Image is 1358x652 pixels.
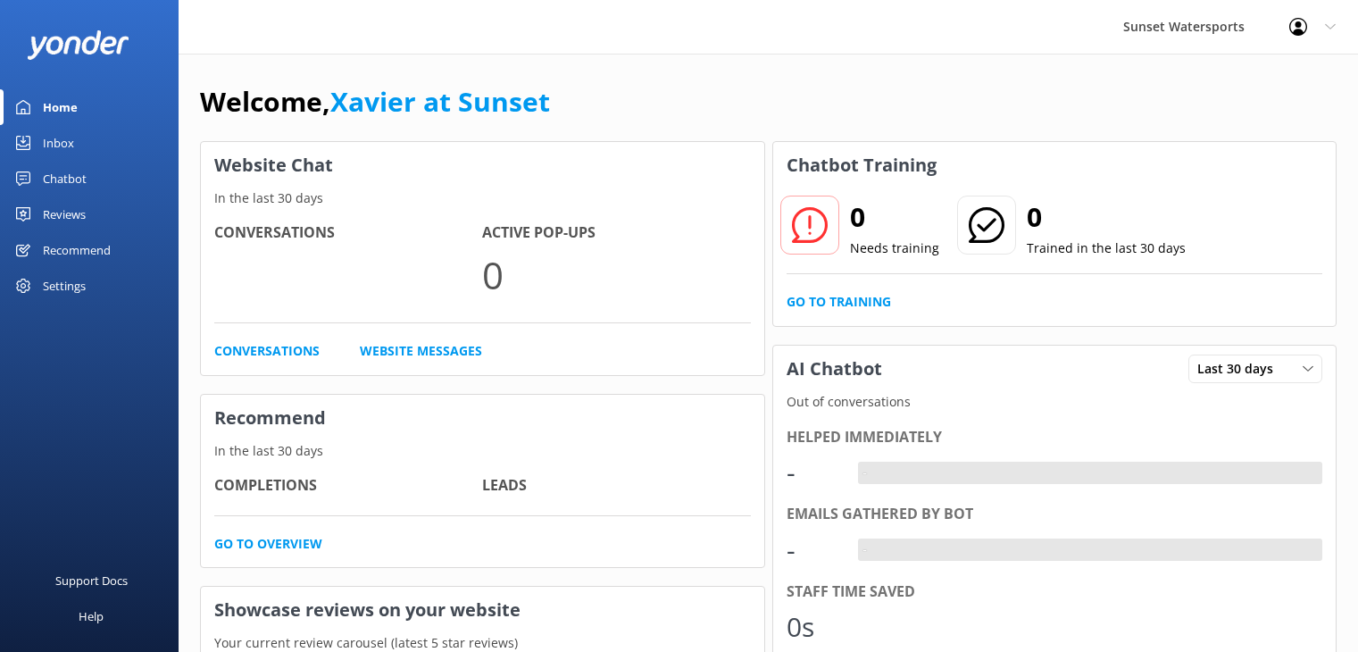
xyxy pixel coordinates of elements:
[773,346,896,392] h3: AI Chatbot
[787,529,840,572] div: -
[482,474,750,497] h4: Leads
[43,89,78,125] div: Home
[214,534,322,554] a: Go to overview
[850,238,939,258] p: Needs training
[787,606,840,648] div: 0s
[201,441,764,461] p: In the last 30 days
[214,341,320,361] a: Conversations
[482,245,750,305] p: 0
[1027,238,1186,258] p: Trained in the last 30 days
[201,395,764,441] h3: Recommend
[482,222,750,245] h4: Active Pop-ups
[43,161,87,196] div: Chatbot
[773,142,950,188] h3: Chatbot Training
[200,80,550,123] h1: Welcome,
[43,268,86,304] div: Settings
[214,474,482,497] h4: Completions
[43,196,86,232] div: Reviews
[43,232,111,268] div: Recommend
[787,581,1323,604] div: Staff time saved
[201,188,764,208] p: In the last 30 days
[787,426,1323,449] div: Helped immediately
[201,142,764,188] h3: Website Chat
[79,598,104,634] div: Help
[330,83,550,120] a: Xavier at Sunset
[214,222,482,245] h4: Conversations
[773,392,1337,412] p: Out of conversations
[55,563,128,598] div: Support Docs
[360,341,482,361] a: Website Messages
[787,503,1323,526] div: Emails gathered by bot
[850,196,939,238] h2: 0
[787,451,840,494] div: -
[27,30,129,60] img: yonder-white-logo.png
[787,292,891,312] a: Go to Training
[1197,359,1284,379] span: Last 30 days
[858,462,871,485] div: -
[201,587,764,633] h3: Showcase reviews on your website
[43,125,74,161] div: Inbox
[1027,196,1186,238] h2: 0
[858,539,871,562] div: -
